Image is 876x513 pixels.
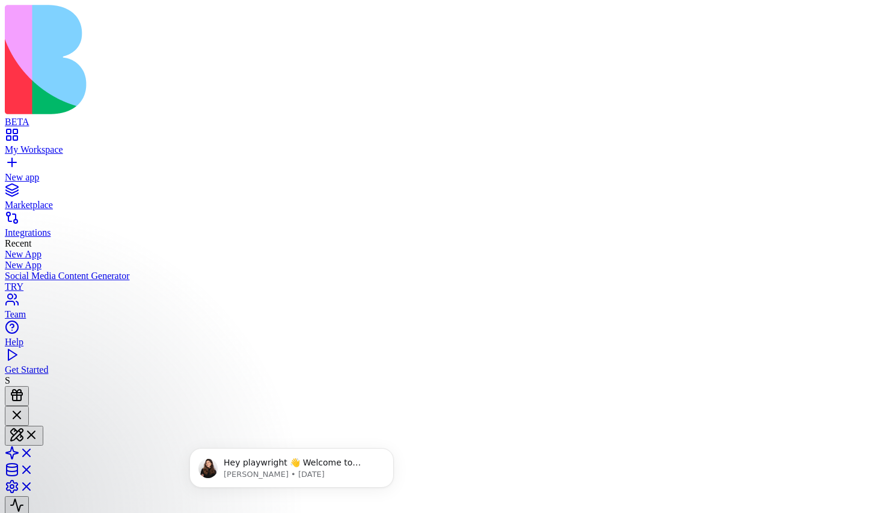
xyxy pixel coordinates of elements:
[5,161,871,183] a: New app
[171,423,412,507] iframe: Intercom notifications message
[5,271,871,292] a: Social Media Content GeneratorTRY
[5,106,871,127] a: BETA
[5,217,871,238] a: Integrations
[5,144,871,155] div: My Workspace
[5,200,871,210] div: Marketplace
[5,227,871,238] div: Integrations
[5,134,871,155] a: My Workspace
[5,298,871,320] a: Team
[5,249,871,260] a: New App
[5,271,871,281] div: Social Media Content Generator
[5,117,871,127] div: BETA
[5,172,871,183] div: New app
[5,281,871,292] div: TRY
[5,337,871,348] div: Help
[5,354,871,375] a: Get Started
[5,260,871,271] a: New App
[5,364,871,375] div: Get Started
[5,309,871,320] div: Team
[5,189,871,210] a: Marketplace
[5,375,10,386] span: S
[5,238,31,248] span: Recent
[5,326,871,348] a: Help
[5,5,488,114] img: logo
